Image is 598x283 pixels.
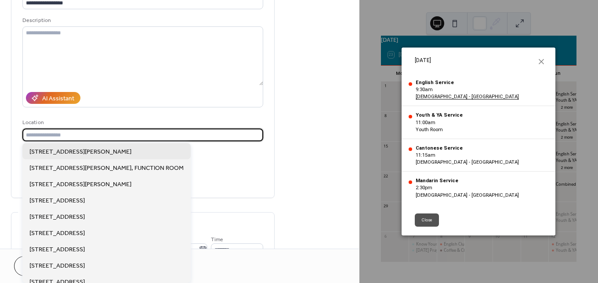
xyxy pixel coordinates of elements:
div: [DEMOGRAPHIC_DATA] - [GEOGRAPHIC_DATA] [416,192,519,198]
span: [STREET_ADDRESS] [29,213,85,222]
div: Description [22,16,261,25]
button: Cancel [14,256,68,276]
div: 9:30am [416,87,519,92]
button: Close [415,213,439,227]
div: 11:15am [416,152,519,158]
span: [DATE] [415,56,431,64]
div: 2:30pm [416,185,519,191]
div: Location [22,118,261,127]
div: Cantonese Service [416,145,519,151]
div: 11:00am [416,120,463,125]
div: Youth & YA Service [416,112,463,118]
span: [STREET_ADDRESS][PERSON_NAME], FUNCTION ROOM [29,164,184,173]
span: [STREET_ADDRESS] [29,245,85,254]
span: [STREET_ADDRESS] [29,196,85,206]
div: [DEMOGRAPHIC_DATA] - [GEOGRAPHIC_DATA] [416,159,519,165]
span: Time [211,235,223,244]
a: [DEMOGRAPHIC_DATA] - [GEOGRAPHIC_DATA] [416,94,519,99]
div: Mandarin Service [416,178,519,184]
span: [STREET_ADDRESS][PERSON_NAME] [29,147,131,157]
button: AI Assistant [26,92,80,104]
div: AI Assistant [42,94,74,103]
span: [STREET_ADDRESS][PERSON_NAME] [29,180,131,189]
span: [STREET_ADDRESS] [29,229,85,238]
div: Youth Room [416,127,463,132]
div: English Service [416,80,519,85]
span: [STREET_ADDRESS] [29,261,85,271]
